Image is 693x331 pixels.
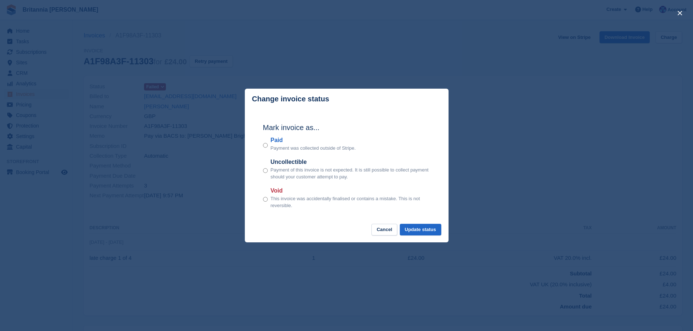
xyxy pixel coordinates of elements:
p: Payment was collected outside of Stripe. [271,145,356,152]
label: Uncollectible [271,158,430,166]
button: Cancel [371,224,397,236]
button: Update status [400,224,441,236]
h2: Mark invoice as... [263,122,430,133]
label: Void [271,186,430,195]
p: This invoice was accidentally finalised or contains a mistake. This is not reversible. [271,195,430,209]
label: Paid [271,136,356,145]
button: close [674,7,686,19]
p: Change invoice status [252,95,329,103]
p: Payment of this invoice is not expected. It is still possible to collect payment should your cust... [271,166,430,181]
